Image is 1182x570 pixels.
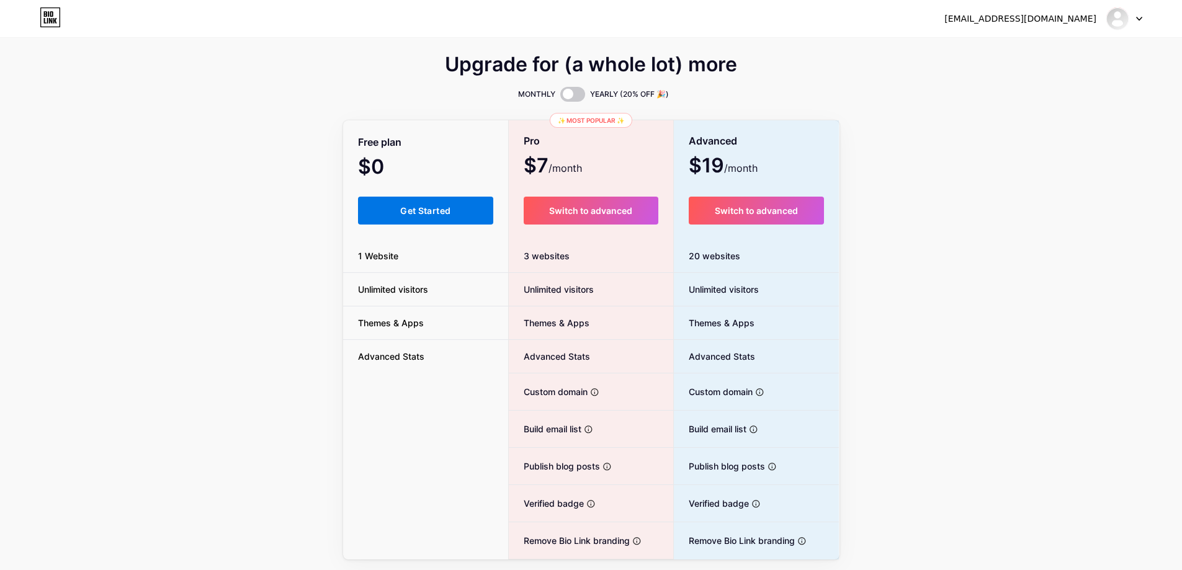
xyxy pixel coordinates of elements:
span: 1 Website [343,249,413,262]
span: Unlimited visitors [674,283,759,296]
img: thesmartyscore [1106,7,1129,30]
span: Publish blog posts [674,460,765,473]
span: Build email list [509,422,581,435]
button: Switch to advanced [689,197,825,225]
span: Verified badge [674,497,749,510]
span: Build email list [674,422,746,435]
span: Free plan [358,131,401,153]
span: /month [548,161,582,176]
span: YEARLY (20% OFF 🎉) [590,88,669,100]
span: Themes & Apps [509,316,589,329]
span: Verified badge [509,497,584,510]
span: Switch to advanced [549,205,632,216]
span: $19 [689,158,758,176]
span: Unlimited visitors [509,283,594,296]
span: Advanced Stats [509,350,590,363]
div: 20 websites [674,239,839,273]
span: Remove Bio Link branding [509,534,630,547]
span: Advanced Stats [343,350,439,363]
div: [EMAIL_ADDRESS][DOMAIN_NAME] [944,12,1096,25]
span: Switch to advanced [715,205,798,216]
span: Themes & Apps [343,316,439,329]
span: Custom domain [509,385,588,398]
span: Themes & Apps [674,316,754,329]
span: Pro [524,130,540,152]
span: Get Started [400,205,450,216]
button: Switch to advanced [524,197,658,225]
span: Remove Bio Link branding [674,534,795,547]
button: Get Started [358,197,494,225]
span: MONTHLY [518,88,555,100]
span: $7 [524,158,582,176]
span: Advanced [689,130,737,152]
span: Unlimited visitors [343,283,443,296]
div: ✨ Most popular ✨ [550,113,632,128]
span: Custom domain [674,385,753,398]
div: 3 websites [509,239,673,273]
span: Publish blog posts [509,460,600,473]
span: /month [724,161,758,176]
span: Upgrade for (a whole lot) more [445,57,737,72]
span: Advanced Stats [674,350,755,363]
span: $0 [358,159,418,177]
